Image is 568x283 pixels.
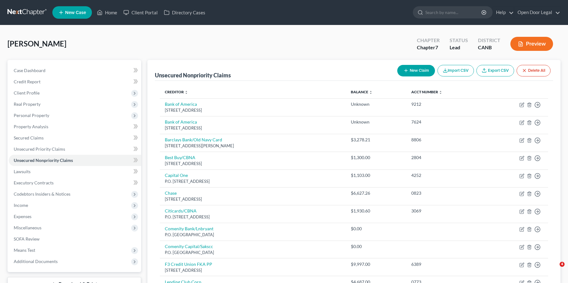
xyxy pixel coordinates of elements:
[450,37,468,44] div: Status
[65,10,86,15] span: New Case
[165,208,197,213] a: Citicards/CBNA
[439,90,442,94] i: unfold_more
[437,65,474,76] button: Import CSV
[165,267,341,273] div: [STREET_ADDRESS]
[351,208,401,214] div: $1,930.60
[9,76,141,87] a: Credit Report
[411,101,479,107] div: 9212
[165,107,341,113] div: [STREET_ADDRESS]
[14,247,35,253] span: Means Test
[9,155,141,166] a: Unsecured Nonpriority Claims
[165,226,213,231] a: Comenity Bank/Lnbryant
[411,172,479,178] div: 4252
[165,119,197,124] a: Bank of America
[351,172,401,178] div: $1,103.00
[478,44,500,51] div: CANB
[411,119,479,125] div: 7624
[351,119,401,125] div: Unknown
[9,132,141,144] a: Secured Claims
[351,137,401,143] div: $3,278.21
[478,37,500,44] div: District
[9,121,141,132] a: Property Analysis
[165,214,341,220] div: P.O. [STREET_ADDRESS]
[560,262,565,267] span: 4
[14,225,41,230] span: Miscellaneous
[397,65,435,76] button: New Claim
[9,144,141,155] a: Unsecured Priority Claims
[165,90,188,94] a: Creditor unfold_more
[14,101,41,107] span: Real Property
[9,65,141,76] a: Case Dashboard
[165,250,341,256] div: P.O. [GEOGRAPHIC_DATA]
[165,178,341,184] div: P.O. [STREET_ADDRESS]
[547,262,562,277] iframe: Intercom live chat
[14,236,40,242] span: SOFA Review
[517,65,551,76] button: Delete All
[450,44,468,51] div: Lead
[493,7,514,18] a: Help
[14,180,54,185] span: Executory Contracts
[411,190,479,196] div: 0823
[165,155,195,160] a: Best Buy/CBNA
[14,158,73,163] span: Unsecured Nonpriority Claims
[165,161,341,167] div: [STREET_ADDRESS]
[351,90,373,94] a: Balance unfold_more
[165,244,213,249] a: Comenity Capital/Sakscc
[14,90,40,95] span: Client Profile
[411,154,479,161] div: 2804
[351,154,401,161] div: $1,300.00
[411,90,442,94] a: Acct Number unfold_more
[14,202,28,208] span: Income
[411,208,479,214] div: 3069
[94,7,120,18] a: Home
[14,259,58,264] span: Additional Documents
[351,226,401,232] div: $0.00
[9,233,141,245] a: SOFA Review
[14,135,44,140] span: Secured Claims
[165,190,177,196] a: Chase
[510,37,553,51] button: Preview
[14,113,49,118] span: Personal Property
[369,90,373,94] i: unfold_more
[7,39,66,48] span: [PERSON_NAME]
[417,37,440,44] div: Chapter
[14,169,31,174] span: Lawsuits
[417,44,440,51] div: Chapter
[120,7,161,18] a: Client Portal
[165,173,188,178] a: Capital One
[165,143,341,149] div: [STREET_ADDRESS][PERSON_NAME]
[411,137,479,143] div: 8806
[351,243,401,250] div: $0.00
[9,177,141,188] a: Executory Contracts
[435,44,438,50] span: 7
[165,101,197,107] a: Bank of America
[184,90,188,94] i: unfold_more
[14,79,41,84] span: Credit Report
[14,68,45,73] span: Case Dashboard
[14,146,65,152] span: Unsecured Priority Claims
[9,166,141,177] a: Lawsuits
[14,214,31,219] span: Expenses
[165,196,341,202] div: [STREET_ADDRESS]
[514,7,560,18] a: Open Door Legal
[165,232,341,238] div: P.O. [GEOGRAPHIC_DATA]
[351,190,401,196] div: $6,627.26
[161,7,208,18] a: Directory Cases
[165,261,212,267] a: F3 Credit Union FKA PP
[155,71,231,79] div: Unsecured Nonpriority Claims
[476,65,514,76] a: Export CSV
[351,101,401,107] div: Unknown
[165,125,341,131] div: [STREET_ADDRESS]
[14,191,70,197] span: Codebtors Insiders & Notices
[351,261,401,267] div: $9,997.00
[165,137,222,142] a: Barclays Bank/Old Navy Card
[411,261,479,267] div: 6389
[14,124,48,129] span: Property Analysis
[425,7,482,18] input: Search by name...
